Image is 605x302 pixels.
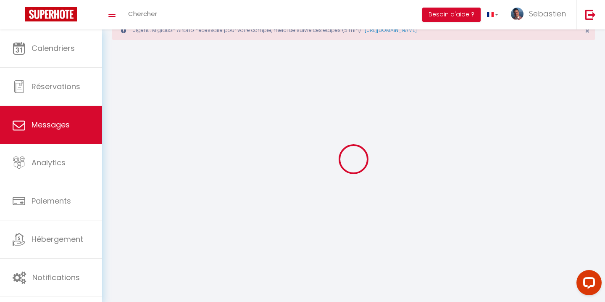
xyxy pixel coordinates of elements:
a: [URL][DOMAIN_NAME] [365,26,417,34]
span: Calendriers [32,43,75,53]
span: Chercher [128,9,157,18]
div: Urgent : Migration Airbnb nécessaire pour votre compte, merci de suivre ces étapes (5 min) - [112,21,595,40]
span: Analytics [32,157,66,168]
span: Paiements [32,196,71,206]
span: Sebastien [529,8,566,19]
span: Réservations [32,81,80,92]
img: ... [511,8,523,20]
img: Super Booking [25,7,77,21]
button: Besoin d'aide ? [422,8,481,22]
span: Messages [32,119,70,130]
span: Hébergement [32,234,83,244]
span: Notifications [32,272,80,283]
img: logout [585,9,596,20]
span: × [585,26,589,36]
button: Close [585,27,589,35]
iframe: LiveChat chat widget [570,267,605,302]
